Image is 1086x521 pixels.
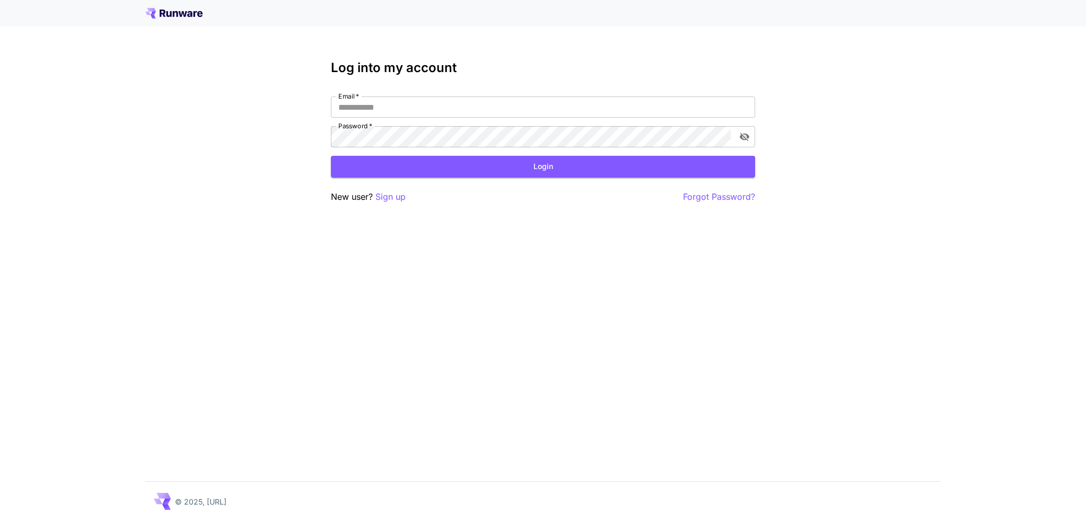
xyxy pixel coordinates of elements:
[331,156,755,178] button: Login
[338,121,372,130] label: Password
[175,496,226,507] p: © 2025, [URL]
[331,60,755,75] h3: Log into my account
[375,190,406,204] button: Sign up
[338,92,359,101] label: Email
[683,190,755,204] button: Forgot Password?
[331,190,406,204] p: New user?
[735,127,754,146] button: toggle password visibility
